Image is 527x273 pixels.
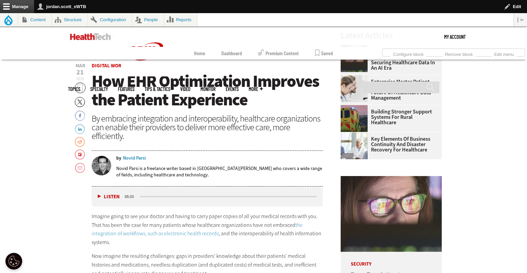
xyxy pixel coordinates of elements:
[341,132,368,159] img: incident response team discusses around a table
[444,27,466,47] a: My Account
[92,186,323,207] div: media player
[315,47,333,60] a: Saved
[221,47,242,60] a: Dashboard
[444,27,466,47] div: User menu
[92,156,111,175] img: Novid Parsi
[88,13,132,26] a: Configuration
[341,136,438,152] a: Key Elements of Business Continuity and Disaster Recovery for Healthcare
[341,252,442,267] p: Security
[226,87,239,92] a: Events
[492,50,517,57] a: Edit menu
[341,109,438,125] a: Building Stronger Support Systems for Rural Healthcare
[132,13,164,26] a: People
[52,13,88,26] a: Structure
[90,87,108,92] span: Specialty
[249,87,263,92] span: More
[341,79,438,101] a: Enterprise Master Patient Index Revolution: The Future of Healthcare Data Management
[5,253,22,270] div: Cookie Settings
[92,212,323,246] p: Imagine going to see your doctor and having to carry paper copies of all your medical records wit...
[164,13,197,26] a: Reports
[442,50,475,57] a: Remove block
[258,47,299,60] a: Premium Content
[116,156,121,161] span: by
[341,105,368,132] img: ambulance driving down country road at sunset
[68,87,80,92] span: Topics
[123,156,146,161] a: Novid Parsi
[92,114,323,140] div: By embracing integration and interoperability, healthcare organizations can enable their provider...
[121,27,172,76] img: Home
[341,75,371,80] a: medical researchers look at data on desktop monitor
[98,194,120,199] button: Listen
[124,194,139,200] div: duration
[180,87,190,92] a: Video
[116,165,323,178] p: Novid Parsi is a freelance writer based in [GEOGRAPHIC_DATA][PERSON_NAME] who covers a wide range...
[200,87,216,92] a: MonITor
[341,75,368,102] img: medical researchers look at data on desktop monitor
[5,253,22,270] button: Open Preferences
[341,105,371,110] a: ambulance driving down country road at sunset
[391,50,426,57] a: Configure block
[194,47,205,60] a: Home
[18,13,52,26] a: Content
[514,13,527,26] button: Vertical orientation
[341,176,442,252] img: woman wearing glasses looking at healthcare data on screen
[341,132,371,138] a: incident response team discusses around a table
[70,33,111,40] img: Home
[118,87,134,92] a: Features
[145,87,170,92] a: Tips & Tactics
[121,71,172,78] a: CDW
